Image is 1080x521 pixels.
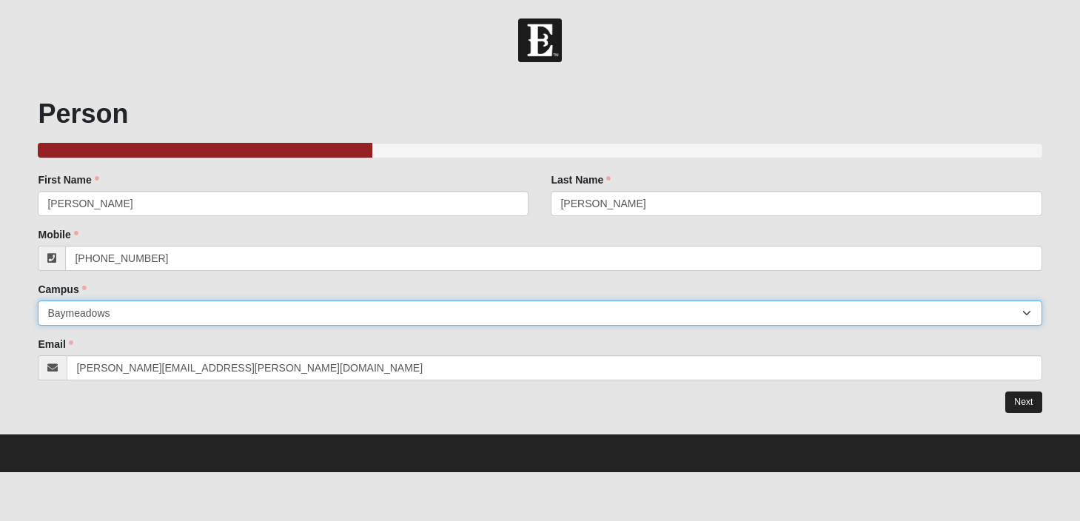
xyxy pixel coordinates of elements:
label: Mobile [38,227,78,242]
img: Church of Eleven22 Logo [518,19,562,62]
label: Email [38,337,73,352]
label: Campus [38,282,86,297]
a: Next [1005,391,1042,413]
h1: Person [38,98,1042,130]
label: First Name [38,172,98,187]
label: Last Name [551,172,611,187]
